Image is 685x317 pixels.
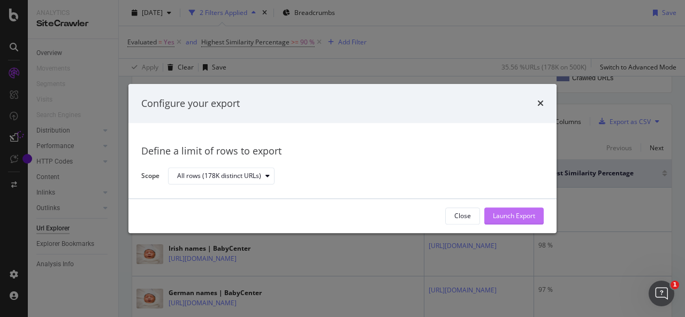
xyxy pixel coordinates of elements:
div: Configure your export [141,97,240,111]
div: All rows (178K distinct URLs) [177,173,261,180]
div: Close [454,212,471,221]
span: 1 [671,281,679,289]
label: Scope [141,171,159,183]
div: Define a limit of rows to export [141,145,544,159]
button: Close [445,207,480,225]
div: Launch Export [493,212,535,221]
iframe: Intercom live chat [649,281,674,306]
button: Launch Export [484,207,544,225]
div: modal [128,84,557,233]
div: times [537,97,544,111]
button: All rows (178K distinct URLs) [168,168,275,185]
